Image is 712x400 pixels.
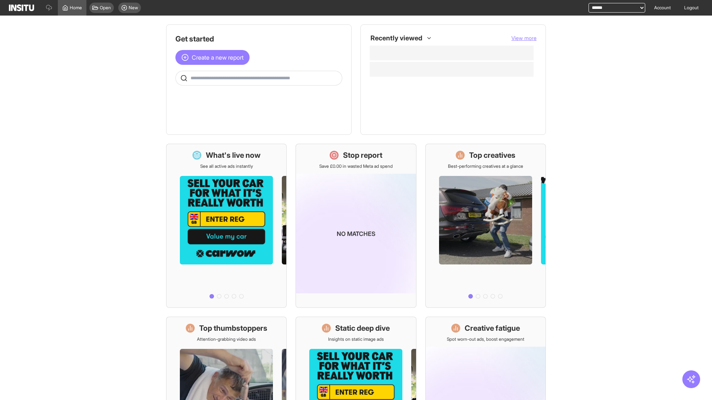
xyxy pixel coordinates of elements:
[200,163,253,169] p: See all active ads instantly
[511,34,537,42] button: View more
[296,144,416,308] a: Stop reportSave £0.00 in wasted Meta ad spendNo matches
[70,5,82,11] span: Home
[296,174,416,293] img: coming-soon-gradient_kfitwp.png
[328,336,384,342] p: Insights on static image ads
[192,53,244,62] span: Create a new report
[129,5,138,11] span: New
[175,34,342,44] h1: Get started
[319,163,393,169] p: Save £0.00 in wasted Meta ad spend
[511,35,537,41] span: View more
[425,144,546,308] a: Top creativesBest-performing creatives at a glance
[9,4,34,11] img: Logo
[100,5,111,11] span: Open
[175,50,250,65] button: Create a new report
[206,150,261,160] h1: What's live now
[166,144,287,308] a: What's live nowSee all active ads instantly
[199,323,267,333] h1: Top thumbstoppers
[197,336,256,342] p: Attention-grabbing video ads
[335,323,390,333] h1: Static deep dive
[343,150,382,160] h1: Stop report
[337,229,375,238] p: No matches
[469,150,515,160] h1: Top creatives
[448,163,523,169] p: Best-performing creatives at a glance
